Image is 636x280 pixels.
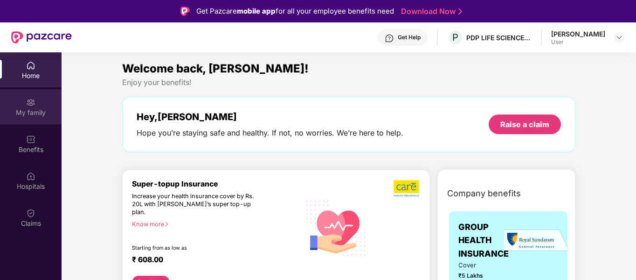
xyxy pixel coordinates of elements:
div: [PERSON_NAME] [551,29,605,38]
div: Hope you’re staying safe and healthy. If not, no worries. We’re here to help. [137,128,403,138]
img: Logo [180,7,190,16]
div: Get Help [398,34,421,41]
img: svg+xml;base64,PHN2ZyBpZD0iQ2xhaW0iIHhtbG5zPSJodHRwOi8vd3d3LnczLm9yZy8yMDAwL3N2ZyIgd2lkdGg9IjIwIi... [26,208,35,218]
img: svg+xml;base64,PHN2ZyBpZD0iQmVuZWZpdHMiIHhtbG5zPSJodHRwOi8vd3d3LnczLm9yZy8yMDAwL3N2ZyIgd2lkdGg9Ij... [26,135,35,144]
img: insurerLogo [504,229,569,252]
div: Hey, [PERSON_NAME] [137,111,403,122]
span: Welcome back, [PERSON_NAME]! [122,62,309,75]
img: b5dec4f62d2307b9de63beb79f102df3.png [394,179,420,197]
img: svg+xml;base64,PHN2ZyBpZD0iRHJvcGRvd24tMzJ4MzIiIHhtbG5zPSJodHRwOi8vd3d3LnczLm9yZy8yMDAwL3N2ZyIgd2... [615,34,623,41]
strong: mobile app [237,7,276,15]
div: Get Pazcare for all your employee benefits need [196,6,394,17]
img: svg+xml;base64,PHN2ZyB3aWR0aD0iMjAiIGhlaWdodD0iMjAiIHZpZXdCb3g9IjAgMCAyMCAyMCIgZmlsbD0ibm9uZSIgeG... [26,98,35,107]
a: Download Now [401,7,459,16]
img: svg+xml;base64,PHN2ZyB4bWxucz0iaHR0cDovL3d3dy53My5vcmcvMjAwMC9zdmciIHhtbG5zOnhsaW5rPSJodHRwOi8vd3... [300,191,373,264]
div: User [551,38,605,46]
div: Super-topup Insurance [132,179,300,188]
span: ₹5 Lakhs [458,271,502,280]
img: svg+xml;base64,PHN2ZyBpZD0iSG9zcGl0YWxzIiB4bWxucz0iaHR0cDovL3d3dy53My5vcmcvMjAwMC9zdmciIHdpZHRoPS... [26,172,35,181]
img: svg+xml;base64,PHN2ZyBpZD0iSGVscC0zMngzMiIgeG1sbnM9Imh0dHA6Ly93d3cudzMub3JnLzIwMDAvc3ZnIiB3aWR0aD... [385,34,394,43]
div: Raise a claim [500,119,549,129]
div: Starting from as low as [132,245,261,251]
span: right [164,222,169,227]
span: Company benefits [447,187,521,200]
span: Cover [458,260,502,270]
div: Know more [132,221,295,227]
div: PDP LIFE SCIENCE LOGISTICS INDIA PRIVATE LIMITED [466,33,532,42]
div: Increase your health insurance cover by Rs. 20L with [PERSON_NAME]’s super top-up plan. [132,193,260,216]
img: svg+xml;base64,PHN2ZyBpZD0iSG9tZSIgeG1sbnM9Imh0dHA6Ly93d3cudzMub3JnLzIwMDAvc3ZnIiB3aWR0aD0iMjAiIG... [26,61,35,70]
img: New Pazcare Logo [11,31,72,43]
img: Stroke [458,7,462,16]
span: GROUP HEALTH INSURANCE [458,221,509,260]
span: P [452,32,458,43]
div: Enjoy your benefits! [122,78,575,87]
div: ₹ 608.00 [132,255,291,266]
